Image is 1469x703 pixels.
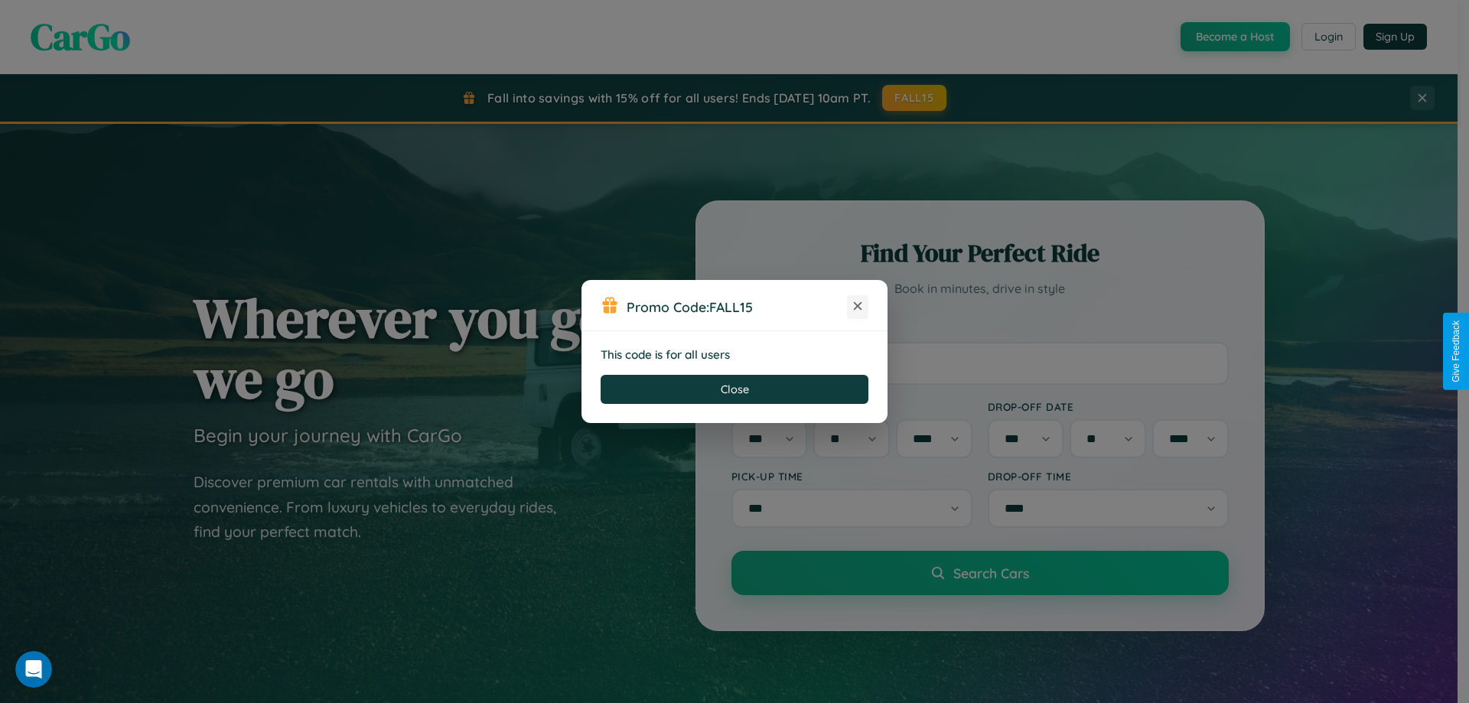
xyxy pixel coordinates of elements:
button: Close [601,375,868,404]
strong: This code is for all users [601,347,730,362]
b: FALL15 [709,298,753,315]
h3: Promo Code: [627,298,847,315]
div: Give Feedback [1451,321,1461,382]
iframe: Intercom live chat [15,651,52,688]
